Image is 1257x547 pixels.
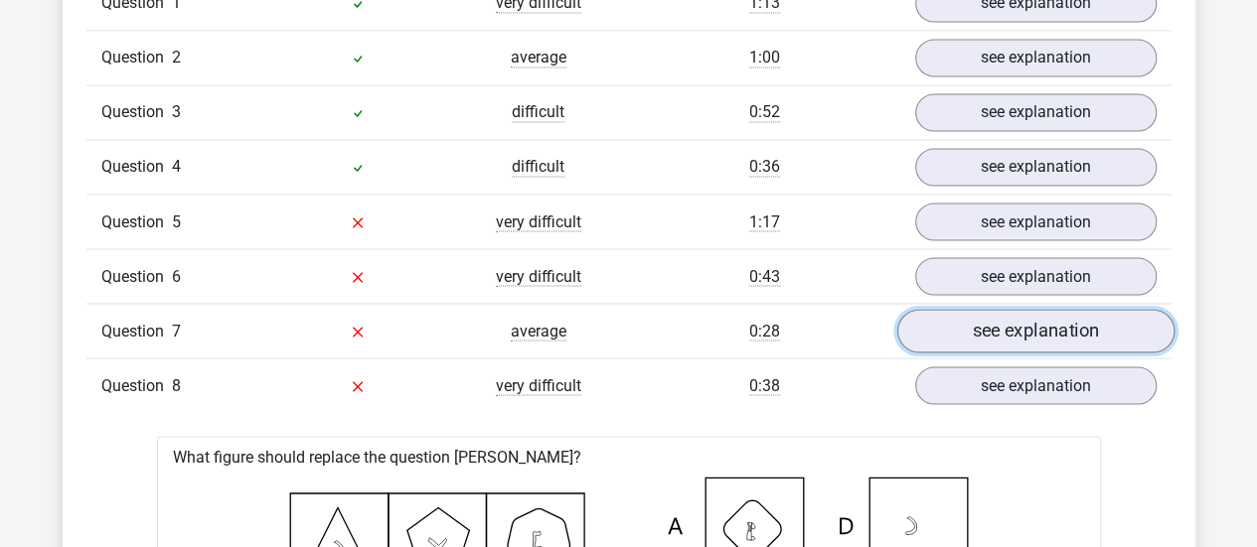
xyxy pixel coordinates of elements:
[172,48,181,67] span: 2
[749,211,780,231] span: 1:17
[172,157,181,176] span: 4
[101,319,172,342] span: Question
[915,257,1157,295] a: see explanation
[172,375,181,394] span: 8
[749,48,780,68] span: 1:00
[915,203,1157,240] a: see explanation
[915,93,1157,131] a: see explanation
[511,48,566,68] span: average
[172,266,181,285] span: 6
[511,321,566,341] span: average
[896,309,1174,352] a: see explanation
[512,102,564,122] span: difficult
[101,46,172,69] span: Question
[496,211,581,231] span: very difficult
[749,102,780,122] span: 0:52
[101,264,172,288] span: Question
[749,321,780,341] span: 0:28
[749,266,780,286] span: 0:43
[749,157,780,177] span: 0:36
[749,375,780,395] span: 0:38
[101,100,172,124] span: Question
[101,155,172,179] span: Question
[512,157,564,177] span: difficult
[915,366,1157,404] a: see explanation
[101,209,172,233] span: Question
[172,211,181,230] span: 5
[496,375,581,395] span: very difficult
[101,373,172,397] span: Question
[915,148,1157,186] a: see explanation
[915,39,1157,76] a: see explanation
[496,266,581,286] span: very difficult
[172,321,181,340] span: 7
[172,102,181,121] span: 3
